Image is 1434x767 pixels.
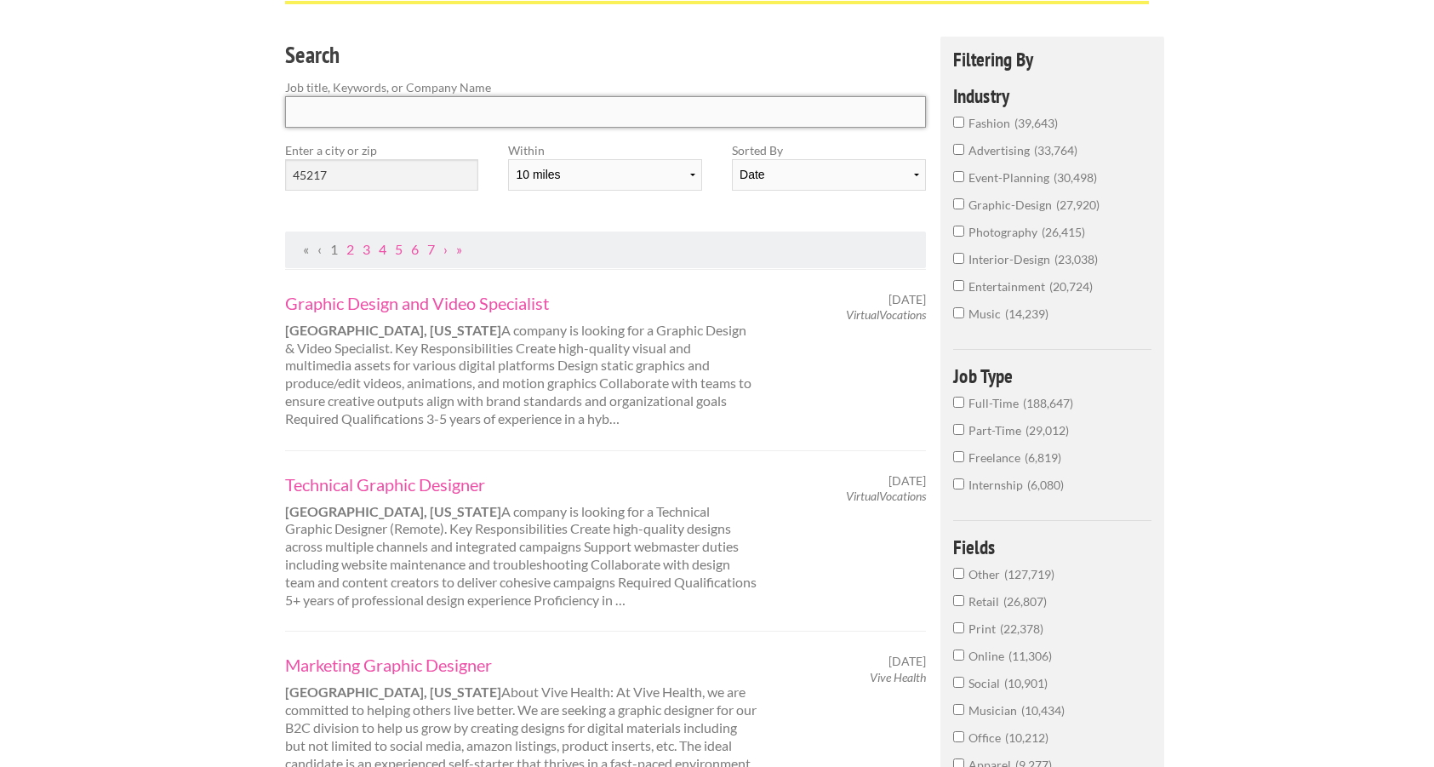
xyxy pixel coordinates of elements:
span: entertainment [968,279,1049,294]
input: Office10,212 [953,731,964,742]
span: Internship [968,478,1027,492]
span: Full-Time [968,396,1023,410]
label: Enter a city or zip [285,141,478,159]
span: 188,647 [1023,396,1073,410]
div: A company is looking for a Graphic Design & Video Specialist. Key Responsibilities Create high-qu... [271,292,774,428]
a: Page 3 [363,241,370,257]
span: 14,239 [1005,306,1048,321]
h4: Filtering By [953,49,1151,69]
input: Social10,901 [953,677,964,688]
span: [DATE] [888,292,926,307]
input: Online11,306 [953,650,964,661]
label: Within [508,141,701,159]
span: 11,306 [1008,649,1052,663]
span: 29,012 [1026,423,1069,438]
span: advertising [968,143,1034,157]
a: Graphic Design and Video Specialist [285,292,758,314]
strong: [GEOGRAPHIC_DATA], [US_STATE] [285,684,501,700]
input: fashion39,643 [953,117,964,128]
input: Other127,719 [953,568,964,579]
span: music [968,306,1005,321]
span: fashion [968,116,1014,130]
span: [DATE] [888,654,926,669]
a: Page 1 [330,241,338,257]
div: A company is looking for a Technical Graphic Designer (Remote). Key Responsibilities Create high-... [271,473,774,610]
a: Page 5 [395,241,403,257]
span: 30,498 [1054,170,1097,185]
span: 27,920 [1056,197,1100,212]
label: Sorted By [732,141,925,159]
select: Sort results by [732,159,925,191]
span: interior-design [968,252,1054,266]
span: 26,415 [1042,225,1085,239]
span: Retail [968,594,1003,609]
span: 10,434 [1021,703,1065,718]
input: advertising33,764 [953,144,964,155]
input: entertainment20,724 [953,280,964,291]
a: Page 7 [427,241,435,257]
input: music14,239 [953,307,964,318]
a: Page 2 [346,241,354,257]
h3: Search [285,39,926,72]
span: First Page [303,241,309,257]
input: Retail26,807 [953,595,964,606]
input: Full-Time188,647 [953,397,964,408]
span: Freelance [968,450,1025,465]
span: 10,901 [1004,676,1048,690]
a: Page 4 [379,241,386,257]
span: 23,038 [1054,252,1098,266]
span: 127,719 [1004,567,1054,581]
span: 10,212 [1005,730,1048,745]
a: Marketing Graphic Designer [285,654,758,676]
em: Vive Health [870,670,926,684]
span: 20,724 [1049,279,1093,294]
input: Internship6,080 [953,478,964,489]
a: Technical Graphic Designer [285,473,758,495]
label: Job title, Keywords, or Company Name [285,78,926,96]
span: Part-Time [968,423,1026,438]
span: Online [968,649,1008,663]
a: Last Page, Page 21625 [456,241,462,257]
em: VirtualVocations [846,489,926,503]
input: event-planning30,498 [953,171,964,182]
span: [DATE] [888,473,926,489]
span: 22,378 [1000,621,1043,636]
h4: Industry [953,86,1151,106]
span: graphic-design [968,197,1056,212]
strong: [GEOGRAPHIC_DATA], [US_STATE] [285,322,501,338]
span: Office [968,730,1005,745]
input: Musician10,434 [953,704,964,715]
em: VirtualVocations [846,307,926,322]
span: 26,807 [1003,594,1047,609]
input: graphic-design27,920 [953,198,964,209]
span: 6,080 [1027,478,1064,492]
h4: Job Type [953,366,1151,386]
span: 6,819 [1025,450,1061,465]
span: event-planning [968,170,1054,185]
a: Next Page [443,241,448,257]
strong: [GEOGRAPHIC_DATA], [US_STATE] [285,503,501,519]
span: Social [968,676,1004,690]
input: Freelance6,819 [953,451,964,462]
h4: Fields [953,537,1151,557]
span: Other [968,567,1004,581]
input: photography26,415 [953,226,964,237]
span: Print [968,621,1000,636]
input: interior-design23,038 [953,253,964,264]
input: Print22,378 [953,622,964,633]
span: 33,764 [1034,143,1077,157]
span: 39,643 [1014,116,1058,130]
span: Previous Page [317,241,322,257]
input: Part-Time29,012 [953,424,964,435]
a: Page 6 [411,241,419,257]
input: Search [285,96,926,128]
span: Musician [968,703,1021,718]
span: photography [968,225,1042,239]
